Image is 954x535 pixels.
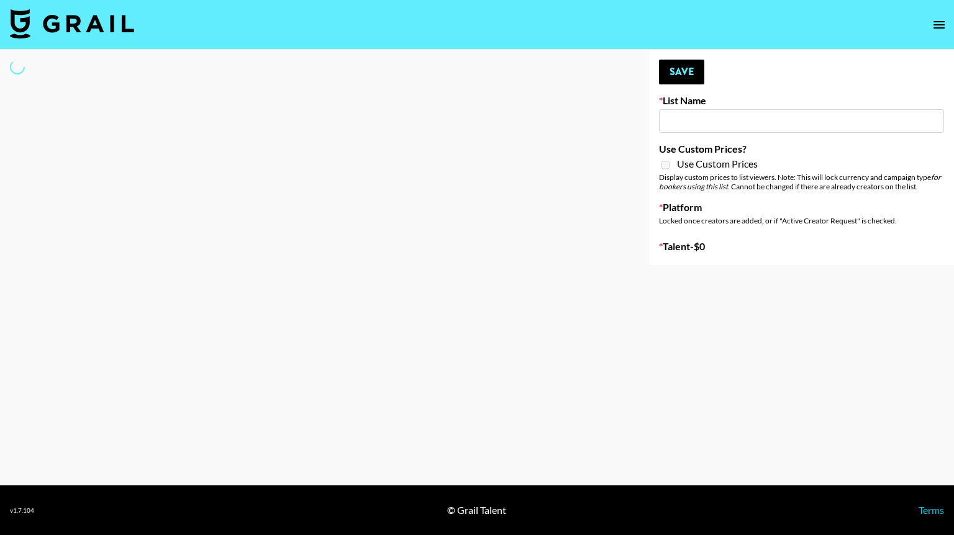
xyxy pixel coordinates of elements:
div: v 1.7.104 [10,506,34,515]
em: for bookers using this list [659,173,941,191]
label: Use Custom Prices? [659,143,944,155]
label: Platform [659,201,944,214]
button: open drawer [927,12,952,37]
label: Talent - $ 0 [659,240,944,253]
div: Locked once creators are added, or if "Active Creator Request" is checked. [659,216,944,225]
a: Terms [919,504,944,516]
span: Use Custom Prices [677,158,758,170]
button: Save [659,60,704,84]
div: © Grail Talent [447,504,506,516]
img: Grail Talent [10,9,134,38]
div: Display custom prices to list viewers. Note: This will lock currency and campaign type . Cannot b... [659,173,944,191]
label: List Name [659,94,944,107]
